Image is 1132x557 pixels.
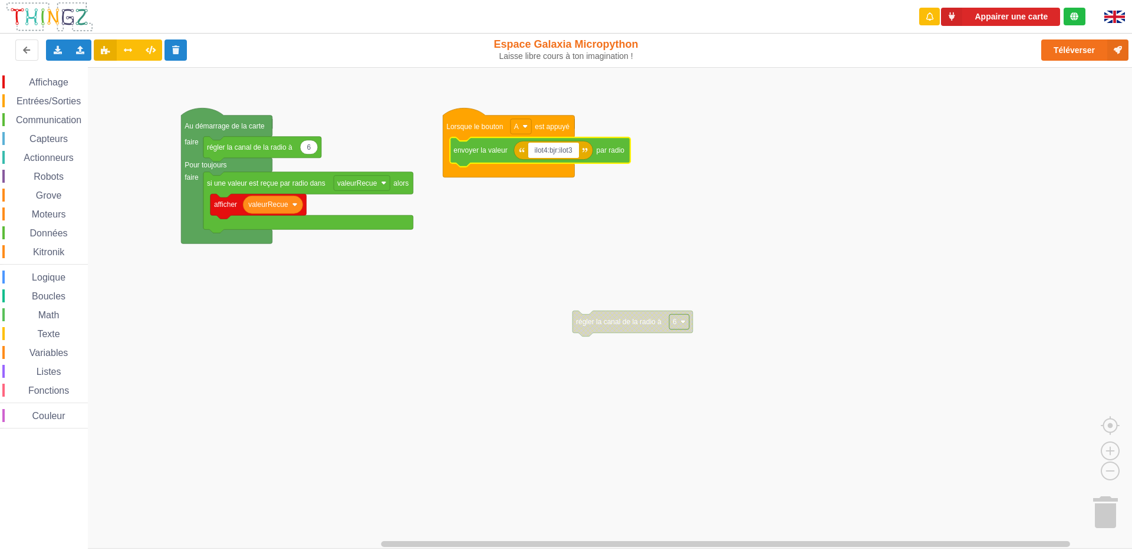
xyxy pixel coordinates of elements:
text: 6 [307,143,311,151]
text: régler la canal de la radio à [207,143,292,151]
text: faire [185,173,199,182]
text: est appuyé [535,122,570,130]
text: Pour toujours [185,161,226,169]
span: Fonctions [27,385,71,395]
span: Logique [30,272,67,282]
text: 6 [673,318,677,326]
div: Espace Galaxia Micropython [468,38,665,61]
text: afficher [214,200,237,209]
span: Texte [35,329,61,339]
text: par radio [597,146,625,154]
text: valeurRecue [337,179,377,187]
text: alors [393,179,409,187]
text: A [514,122,519,130]
span: Couleur [31,411,67,421]
button: Appairer une carte [941,8,1060,26]
text: valeurRecue [248,200,288,209]
span: Variables [28,348,70,358]
div: Tu es connecté au serveur de création de Thingz [1064,8,1085,25]
span: Capteurs [28,134,70,144]
span: Moteurs [30,209,68,219]
span: Boucles [30,291,67,301]
div: Laisse libre cours à ton imagination ! [468,51,665,61]
text: régler la canal de la radio à [576,318,662,326]
span: Kitronik [31,247,66,257]
span: Listes [35,367,63,377]
text: Lorsque le bouton [446,122,503,130]
img: thingz_logo.png [5,1,94,32]
span: Affichage [27,77,70,87]
text: si une valeur est reçue par radio dans [207,179,325,187]
span: Grove [34,190,64,200]
text: faire [185,138,199,146]
button: Téléverser [1041,39,1128,61]
text: Au démarrage de la carte [185,122,265,130]
span: Communication [14,115,83,125]
span: Robots [32,172,65,182]
span: Math [37,310,61,320]
span: Entrées/Sorties [15,96,83,106]
img: gb.png [1104,11,1125,23]
span: Données [28,228,70,238]
span: Actionneurs [22,153,75,163]
text: envoyer la valeur [453,146,507,154]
